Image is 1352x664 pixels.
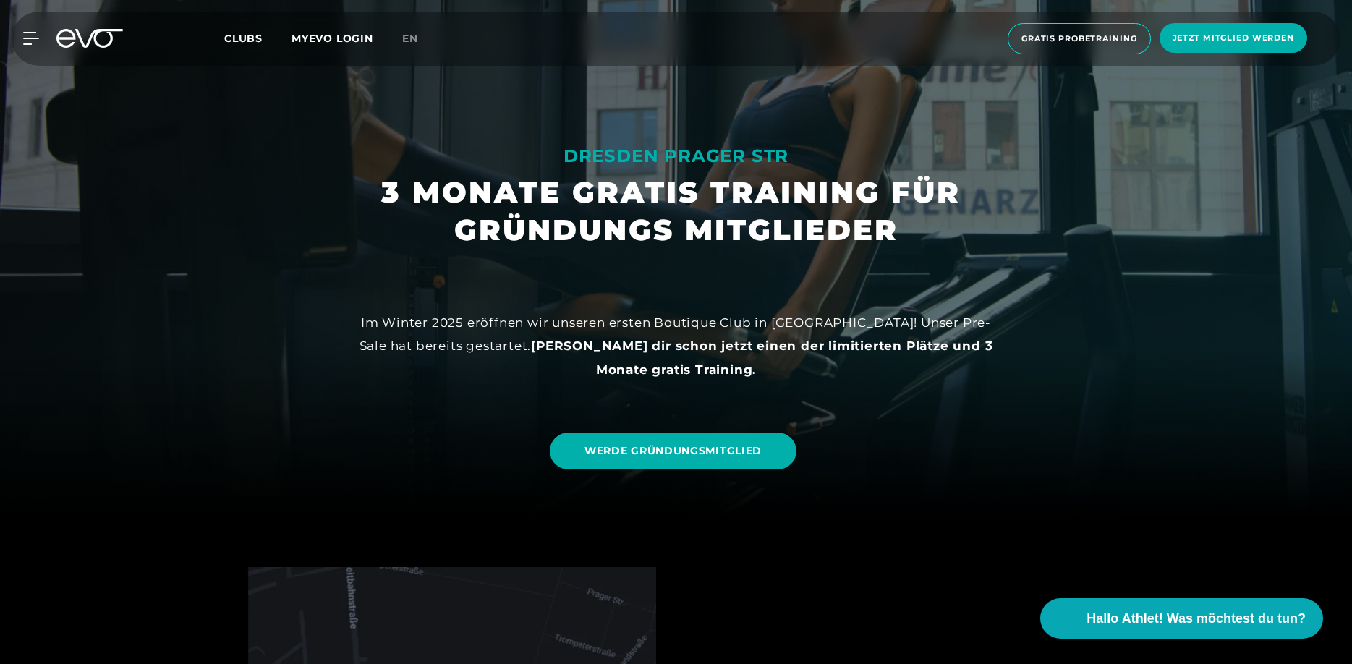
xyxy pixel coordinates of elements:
[1155,23,1311,54] a: Jetzt Mitglied werden
[1040,598,1323,639] button: Hallo Athlet! Was möchtest du tun?
[1003,23,1155,54] a: Gratis Probetraining
[292,32,373,45] a: MYEVO LOGIN
[584,443,762,459] span: WERDE GRÜNDUNGSMITGLIED
[351,311,1002,381] div: Im Winter 2025 eröffnen wir unseren ersten Boutique Club in [GEOGRAPHIC_DATA]! Unser Pre-Sale hat...
[1173,32,1294,44] span: Jetzt Mitglied werden
[402,32,418,45] span: en
[381,145,972,168] div: DRESDEN PRAGER STR
[1087,609,1306,629] span: Hallo Athlet! Was möchtest du tun?
[224,32,263,45] span: Clubs
[402,30,435,47] a: en
[381,174,972,249] h1: 3 MONATE GRATIS TRAINING FÜR GRÜNDUNGS MITGLIEDER
[531,339,992,376] strong: [PERSON_NAME] dir schon jetzt einen der limitierten Plätze und 3 Monate gratis Training.
[224,31,292,45] a: Clubs
[1021,33,1137,45] span: Gratis Probetraining
[550,433,796,469] a: WERDE GRÜNDUNGSMITGLIED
